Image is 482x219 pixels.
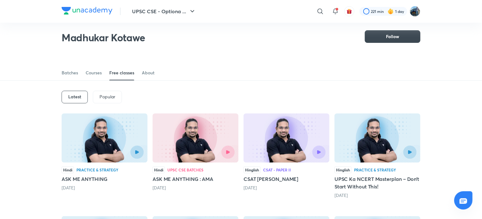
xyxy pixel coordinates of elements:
h5: UPSC Ka NCERT Masterplan – Don’t Start Without This! [334,175,420,190]
a: Courses [86,65,102,80]
div: ASK ME ANYTHING [62,113,148,199]
div: UPSC CSE Batches [167,168,203,172]
div: CSAT - Paper II [263,168,291,172]
div: 15 days ago [244,185,329,191]
div: Hindi [62,166,74,173]
h6: Latest [68,94,81,99]
span: Follow [386,33,399,40]
img: avatar [346,9,352,14]
div: Hinglish [334,166,352,173]
h5: ASK ME ANYTHING : AMA [153,175,238,183]
div: Courses [86,70,102,76]
div: Batches [62,70,78,76]
div: Free classes [109,70,134,76]
a: Company Logo [62,7,112,16]
div: Hinglish [244,166,261,173]
button: avatar [344,6,354,16]
h5: ASK ME ANYTHING [62,175,148,183]
h5: CSAT [PERSON_NAME] [244,175,329,183]
img: I A S babu [410,6,420,17]
div: CSAT Ka Mahaquiz [244,113,329,199]
div: Hindi [153,166,165,173]
div: UPSC Ka NCERT Masterplan – Don’t Start Without This! [334,113,420,199]
div: 1 day ago [62,185,148,191]
a: About [142,65,154,80]
div: Practice & Strategy [76,168,118,172]
div: 4 days ago [153,185,238,191]
div: 1 month ago [334,192,420,199]
div: About [142,70,154,76]
a: Free classes [109,65,134,80]
div: ASK ME ANYTHING : AMA [153,113,238,199]
img: Company Logo [62,7,112,14]
p: Popular [99,94,115,99]
h2: Madhukar Kotawe [62,31,145,44]
button: UPSC CSE - Optiona ... [128,5,200,18]
img: streak [388,8,394,14]
button: Follow [365,30,420,43]
a: Batches [62,65,78,80]
div: Practice & Strategy [354,168,396,172]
